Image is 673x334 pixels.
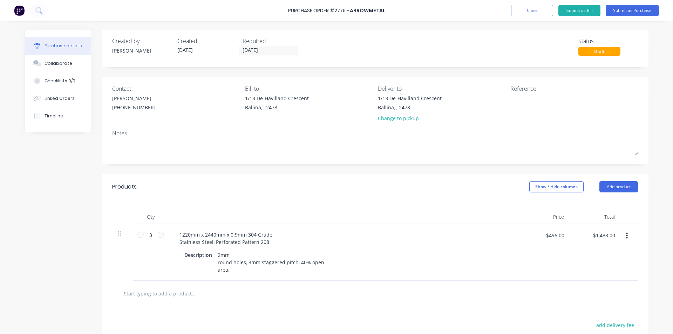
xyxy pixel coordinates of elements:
[112,104,156,111] div: [PHONE_NUMBER]
[378,95,442,102] div: 1/13 De-Havilland Crescent
[112,129,638,137] div: Notes
[112,183,137,191] div: Products
[25,37,91,55] button: Purchase details
[182,250,215,260] div: Description
[174,230,278,247] div: 1220mm x 2440mm x 0.9mm 304 Grade Stainless Steel, Perforated Pattern 208
[112,95,156,102] div: [PERSON_NAME]
[25,90,91,107] button: Linked Orders
[243,37,302,45] div: Required
[177,37,237,45] div: Created
[606,5,659,16] button: Submit as Purchase
[378,115,442,122] div: Change to pickup
[112,84,240,93] div: Contact
[578,37,638,45] div: Status
[112,47,172,54] div: [PERSON_NAME]
[245,104,309,111] div: Ballina, , 2478
[25,107,91,125] button: Timeline
[25,55,91,72] button: Collaborate
[45,60,72,67] div: Collaborate
[350,7,385,14] div: Arrowmetal
[599,181,638,192] button: Add product
[378,104,442,111] div: Ballina, , 2478
[45,43,82,49] div: Purchase details
[288,7,349,14] div: Purchase Order #2775 -
[245,95,309,102] div: 1/13 De-Havilland Crescent
[14,5,25,16] img: Factory
[378,84,505,93] div: Deliver to
[245,84,373,93] div: Bill to
[578,47,620,56] div: Draft
[558,5,600,16] button: Submit as Bill
[45,95,75,102] div: Linked Orders
[570,210,620,224] div: Total
[25,72,91,90] button: Checklists 0/0
[112,37,172,45] div: Created by
[592,320,638,329] button: add delivery fee
[519,210,570,224] div: Price
[123,286,264,300] input: Start typing to add a product...
[511,5,553,16] button: Close
[45,113,63,119] div: Timeline
[510,84,638,93] div: Reference
[133,210,168,224] div: Qty
[215,250,327,275] div: 2mm round holes, 3mm staggered pitch, 40% open area.
[45,78,75,84] div: Checklists 0/0
[529,181,584,192] button: Show / Hide columns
